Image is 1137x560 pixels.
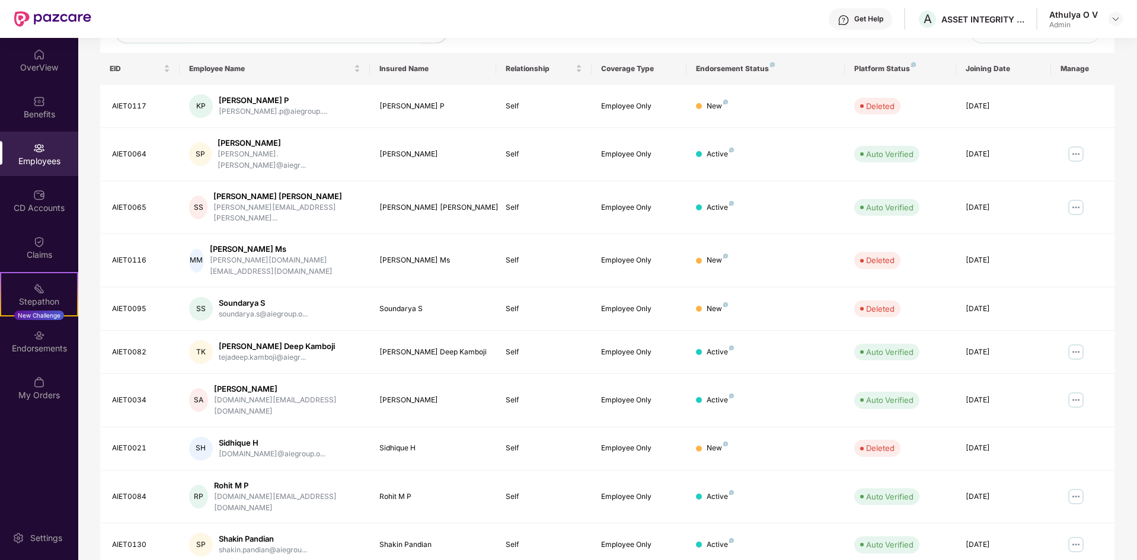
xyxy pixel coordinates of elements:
div: Self [506,539,582,551]
div: Rohit M P [379,491,487,503]
div: New [707,443,728,454]
div: [PERSON_NAME] [214,383,360,395]
div: Employee Only [601,395,677,406]
img: svg+xml;base64,PHN2ZyBpZD0iSGVscC0zMngzMiIgeG1sbnM9Imh0dHA6Ly93d3cudzMub3JnLzIwMDAvc3ZnIiB3aWR0aD... [838,14,849,26]
div: [PERSON_NAME] [379,395,487,406]
div: [DATE] [966,347,1042,358]
div: Shakin Pandian [219,533,307,545]
th: Relationship [496,53,591,85]
div: Employee Only [601,347,677,358]
th: Coverage Type [592,53,686,85]
div: AIET0095 [112,303,170,315]
div: New [707,303,728,315]
div: AIET0034 [112,395,170,406]
div: Employee Only [601,202,677,213]
div: Platform Status [854,64,946,73]
div: AIET0065 [112,202,170,213]
div: [DOMAIN_NAME][EMAIL_ADDRESS][DOMAIN_NAME] [214,491,360,514]
img: svg+xml;base64,PHN2ZyBpZD0iSG9tZSIgeG1sbnM9Imh0dHA6Ly93d3cudzMub3JnLzIwMDAvc3ZnIiB3aWR0aD0iMjAiIG... [33,49,45,60]
img: manageButton [1066,343,1085,361]
div: [PERSON_NAME] Ms [210,244,360,255]
div: Active [707,347,734,358]
img: svg+xml;base64,PHN2ZyB4bWxucz0iaHR0cDovL3d3dy53My5vcmcvMjAwMC9zdmciIHdpZHRoPSI4IiBoZWlnaHQ9IjgiIH... [729,538,734,543]
span: EID [110,64,161,73]
div: [DATE] [966,491,1042,503]
img: svg+xml;base64,PHN2ZyB4bWxucz0iaHR0cDovL3d3dy53My5vcmcvMjAwMC9zdmciIHdpZHRoPSI4IiBoZWlnaHQ9IjgiIH... [729,345,734,350]
img: svg+xml;base64,PHN2ZyB4bWxucz0iaHR0cDovL3d3dy53My5vcmcvMjAwMC9zdmciIHdpZHRoPSI4IiBoZWlnaHQ9IjgiIH... [729,201,734,206]
div: New Challenge [14,311,64,320]
div: [PERSON_NAME] Deep Kamboji [379,347,487,358]
div: Endorsement Status [696,64,835,73]
img: svg+xml;base64,PHN2ZyB4bWxucz0iaHR0cDovL3d3dy53My5vcmcvMjAwMC9zdmciIHdpZHRoPSI4IiBoZWlnaHQ9IjgiIH... [729,148,734,152]
div: Active [707,491,734,503]
div: Self [506,347,582,358]
div: [PERSON_NAME][DOMAIN_NAME][EMAIL_ADDRESS][DOMAIN_NAME] [210,255,360,277]
div: [DATE] [966,255,1042,266]
div: [PERSON_NAME] [PERSON_NAME] [213,191,360,202]
div: [DATE] [966,149,1042,160]
div: AIET0130 [112,539,170,551]
img: svg+xml;base64,PHN2ZyB4bWxucz0iaHR0cDovL3d3dy53My5vcmcvMjAwMC9zdmciIHdpZHRoPSI4IiBoZWlnaHQ9IjgiIH... [723,441,728,446]
div: [DATE] [966,395,1042,406]
div: Rohit M P [214,480,360,491]
div: Auto Verified [866,201,914,213]
div: New [707,101,728,112]
img: manageButton [1066,145,1085,164]
div: Employee Only [601,443,677,454]
div: AIET0021 [112,443,170,454]
img: svg+xml;base64,PHN2ZyB4bWxucz0iaHR0cDovL3d3dy53My5vcmcvMjAwMC9zdmciIHdpZHRoPSI4IiBoZWlnaHQ9IjgiIH... [723,100,728,104]
div: Auto Verified [866,148,914,160]
div: Get Help [854,14,883,24]
img: svg+xml;base64,PHN2ZyBpZD0iRW5kb3JzZW1lbnRzIiB4bWxucz0iaHR0cDovL3d3dy53My5vcmcvMjAwMC9zdmciIHdpZH... [33,329,45,341]
div: AIET0117 [112,101,170,112]
img: New Pazcare Logo [14,11,91,27]
div: [PERSON_NAME] [379,149,487,160]
img: svg+xml;base64,PHN2ZyBpZD0iU2V0dGluZy0yMHgyMCIgeG1sbnM9Imh0dHA6Ly93d3cudzMub3JnLzIwMDAvc3ZnIiB3aW... [12,532,24,544]
div: [DATE] [966,202,1042,213]
div: [PERSON_NAME] P [379,101,487,112]
div: Active [707,149,734,160]
img: manageButton [1066,487,1085,506]
div: Active [707,202,734,213]
div: Stepathon [1,296,77,308]
span: A [924,12,932,26]
div: [DOMAIN_NAME][EMAIL_ADDRESS][DOMAIN_NAME] [214,395,360,417]
img: svg+xml;base64,PHN2ZyB4bWxucz0iaHR0cDovL3d3dy53My5vcmcvMjAwMC9zdmciIHdpZHRoPSI4IiBoZWlnaHQ9IjgiIH... [770,62,775,67]
div: Self [506,395,582,406]
div: Sidhique H [219,437,325,449]
div: Soundarya S [219,297,308,309]
div: Self [506,303,582,315]
div: [PERSON_NAME][EMAIL_ADDRESS][PERSON_NAME]... [213,202,360,225]
div: SS [189,297,213,321]
div: [DOMAIN_NAME]@aiegroup.o... [219,449,325,460]
div: soundarya.s@aiegroup.o... [219,309,308,320]
div: RP [189,485,208,508]
img: svg+xml;base64,PHN2ZyB4bWxucz0iaHR0cDovL3d3dy53My5vcmcvMjAwMC9zdmciIHdpZHRoPSIyMSIgaGVpZ2h0PSIyMC... [33,283,45,295]
div: Employee Only [601,101,677,112]
th: Employee Name [180,53,370,85]
th: Insured Name [370,53,497,85]
div: SS [189,196,207,219]
img: svg+xml;base64,PHN2ZyBpZD0iTXlfT3JkZXJzIiBkYXRhLW5hbWU9Ik15IE9yZGVycyIgeG1sbnM9Imh0dHA6Ly93d3cudz... [33,376,45,388]
div: Admin [1049,20,1098,30]
div: Shakin Pandian [379,539,487,551]
div: Employee Only [601,255,677,266]
img: svg+xml;base64,PHN2ZyBpZD0iRHJvcGRvd24tMzJ4MzIiIHhtbG5zPSJodHRwOi8vd3d3LnczLm9yZy8yMDAwL3N2ZyIgd2... [1111,14,1120,24]
div: Deleted [866,254,895,266]
th: Manage [1051,53,1114,85]
div: Auto Verified [866,491,914,503]
div: [PERSON_NAME] [218,137,360,149]
div: Employee Only [601,149,677,160]
div: Self [506,255,582,266]
div: Active [707,395,734,406]
div: Auto Verified [866,394,914,406]
div: Settings [27,532,66,544]
th: EID [100,53,180,85]
div: Employee Only [601,491,677,503]
div: [PERSON_NAME].[PERSON_NAME]@aiegr... [218,149,360,171]
div: [PERSON_NAME] Ms [379,255,487,266]
div: Employee Only [601,303,677,315]
img: svg+xml;base64,PHN2ZyBpZD0iQ2xhaW0iIHhtbG5zPSJodHRwOi8vd3d3LnczLm9yZy8yMDAwL3N2ZyIgd2lkdGg9IjIwIi... [33,236,45,248]
div: SA [189,388,208,412]
div: [DATE] [966,101,1042,112]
